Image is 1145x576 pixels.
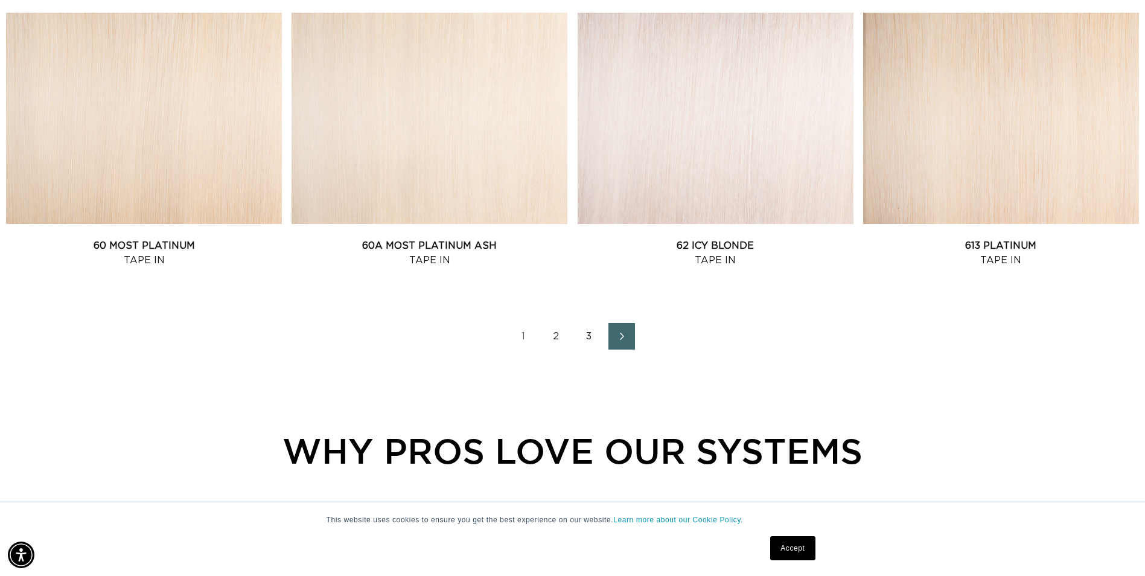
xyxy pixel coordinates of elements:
a: 613 Platinum Tape In [863,238,1139,267]
iframe: Chat Widget [1085,518,1145,576]
a: Learn more about our Cookie Policy. [613,516,743,524]
a: Next page [608,323,635,350]
a: 60A Most Platinum Ash Tape In [292,238,567,267]
a: Page 2 [543,323,570,350]
div: WHY PROS LOVE OUR SYSTEMS [72,424,1073,477]
a: Page 3 [576,323,602,350]
nav: Pagination [6,323,1139,350]
div: Accessibility Menu [8,542,34,568]
a: Accept [770,536,815,560]
a: 62 Icy Blonde Tape In [578,238,853,267]
a: 60 Most Platinum Tape In [6,238,282,267]
p: This website uses cookies to ensure you get the best experience on our website. [327,514,819,525]
a: Page 1 [511,323,537,350]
